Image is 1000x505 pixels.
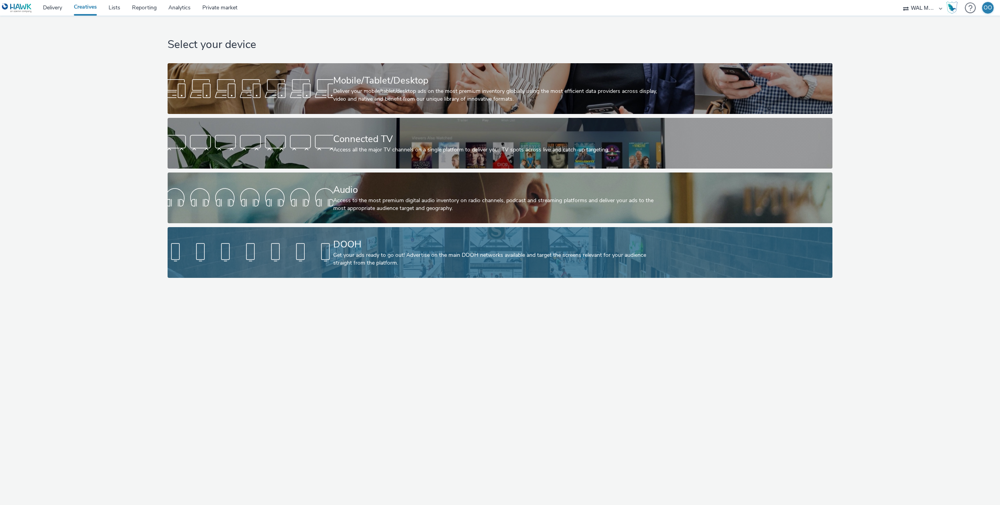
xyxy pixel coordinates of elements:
[168,37,832,52] h1: Select your device
[984,2,992,14] div: OO
[168,118,832,169] a: Connected TVAccess all the major TV channels on a single platform to deliver your TV spots across...
[333,183,664,197] div: Audio
[333,251,664,267] div: Get your ads ready to go out! Advertise on the main DOOH networks available and target the screen...
[2,3,32,13] img: undefined Logo
[333,238,664,251] div: DOOH
[168,63,832,114] a: Mobile/Tablet/DesktopDeliver your mobile/tablet/desktop ads on the most premium inventory globall...
[333,146,664,154] div: Access all the major TV channels on a single platform to deliver your TV spots across live and ca...
[168,227,832,278] a: DOOHGet your ads ready to go out! Advertise on the main DOOH networks available and target the sc...
[333,197,664,213] div: Access to the most premium digital audio inventory on radio channels, podcast and streaming platf...
[333,132,664,146] div: Connected TV
[333,74,664,87] div: Mobile/Tablet/Desktop
[333,87,664,103] div: Deliver your mobile/tablet/desktop ads on the most premium inventory globally using the most effi...
[946,2,958,14] img: Hawk Academy
[946,2,961,14] a: Hawk Academy
[168,172,832,223] a: AudioAccess to the most premium digital audio inventory on radio channels, podcast and streaming ...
